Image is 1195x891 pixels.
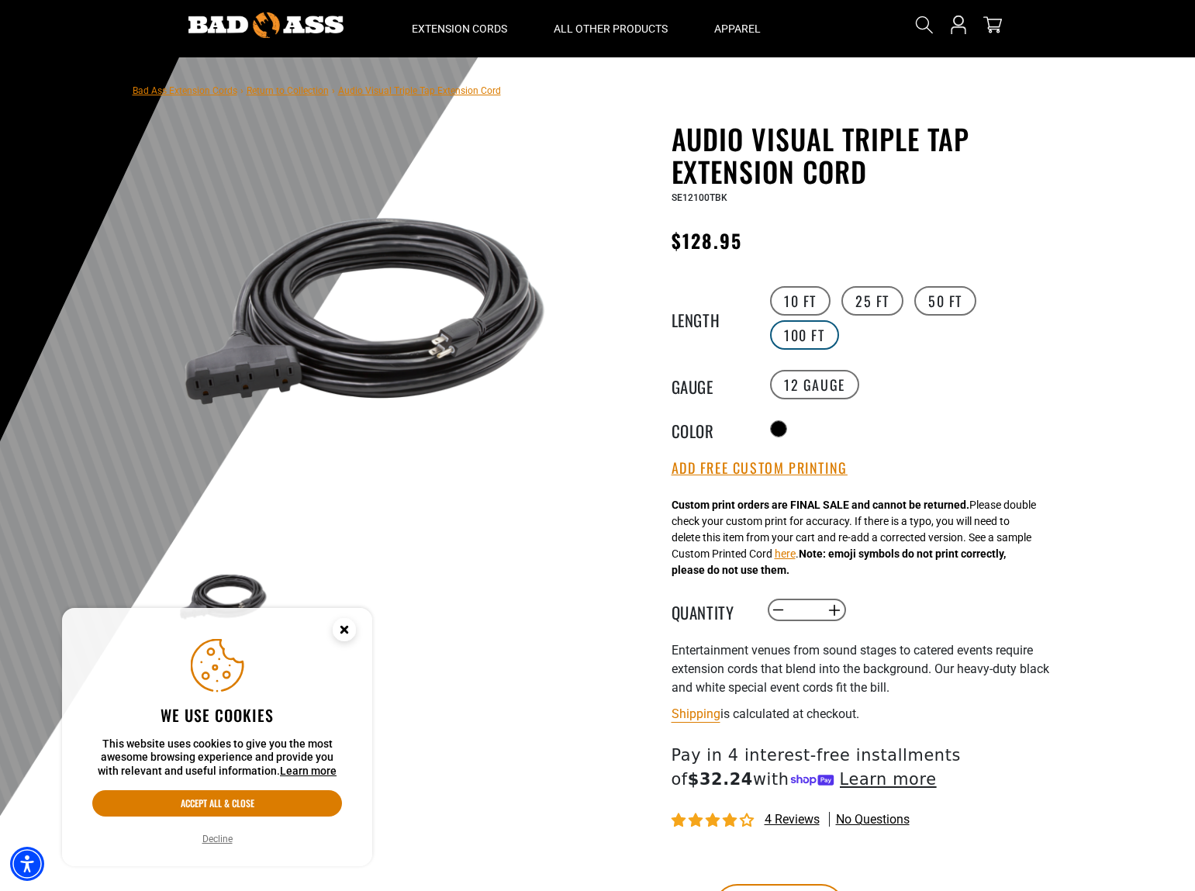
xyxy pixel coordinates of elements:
legend: Gauge [672,375,749,395]
a: cart [980,16,1005,34]
h1: Audio Visual Triple Tap Extension Cord [672,123,1052,188]
button: Close this option [316,608,372,656]
button: Accept all & close [92,790,342,817]
span: Apparel [714,22,761,36]
nav: breadcrumbs [133,81,501,99]
label: 25 FT [841,286,903,316]
div: Please double check your custom print for accuracy. If there is a typo, you will need to delete t... [672,497,1036,578]
legend: Color [672,419,749,439]
summary: Search [912,12,937,37]
label: 10 FT [770,286,831,316]
span: Extension Cords [412,22,507,36]
p: Entertainment venues from sound stages to catered events require extension cords that blend into ... [672,641,1052,697]
div: is calculated at checkout. [672,703,1052,724]
span: › [332,85,335,96]
img: Bad Ass Extension Cords [188,12,344,38]
a: Bad Ass Extension Cords [133,85,237,96]
img: black [178,552,268,642]
label: 12 Gauge [770,370,859,399]
label: 50 FT [914,286,976,316]
div: Accessibility Menu [10,847,44,881]
a: Shipping [672,706,720,721]
span: SE12100TBK [672,192,727,203]
button: Decline [198,831,237,847]
h2: We use cookies [92,705,342,725]
span: Audio Visual Triple Tap Extension Cord [338,85,501,96]
span: No questions [836,811,910,828]
aside: Cookie Consent [62,608,372,867]
span: › [240,85,243,96]
strong: Note: emoji symbols do not print correctly, please do not use them. [672,547,1006,576]
legend: Length [672,308,749,328]
a: This website uses cookies to give you the most awesome browsing experience and provide you with r... [280,765,337,777]
label: 100 FT [770,320,839,350]
a: Return to Collection [247,85,329,96]
span: 3.75 stars [672,813,757,828]
strong: Custom print orders are FINAL SALE and cannot be returned. [672,499,969,511]
label: Quantity [672,600,749,620]
p: This website uses cookies to give you the most awesome browsing experience and provide you with r... [92,737,342,779]
span: $128.95 [672,226,743,254]
img: black [178,126,552,499]
button: Add Free Custom Printing [672,460,848,477]
button: here [775,546,796,562]
span: 4 reviews [765,812,820,827]
span: All Other Products [554,22,668,36]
